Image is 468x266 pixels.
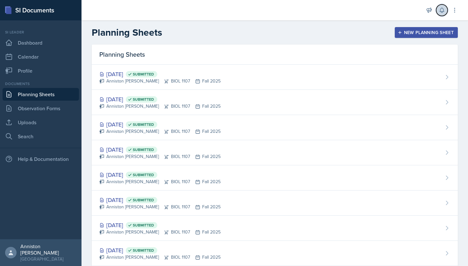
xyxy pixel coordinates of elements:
span: Submitted [133,223,154,228]
a: [DATE] Submitted Anniston [PERSON_NAME]BIOL 1107Fall 2025 [92,191,458,216]
div: Help & Documentation [3,153,79,165]
a: Search [3,130,79,143]
a: [DATE] Submitted Anniston [PERSON_NAME]BIOL 1107Fall 2025 [92,241,458,266]
a: Planning Sheets [3,88,79,101]
div: [DATE] [99,145,221,154]
div: [DATE] [99,221,221,229]
div: [DATE] [99,170,221,179]
a: [DATE] Submitted Anniston [PERSON_NAME]BIOL 1107Fall 2025 [92,90,458,115]
div: New Planning Sheet [399,30,454,35]
div: Anniston [PERSON_NAME] BIOL 1107 Fall 2025 [99,178,221,185]
div: [GEOGRAPHIC_DATA] [20,256,76,262]
a: [DATE] Submitted Anniston [PERSON_NAME]BIOL 1107Fall 2025 [92,165,458,191]
div: Anniston [PERSON_NAME] BIOL 1107 Fall 2025 [99,103,221,110]
span: Submitted [133,122,154,127]
div: Planning Sheets [92,45,458,65]
div: [DATE] [99,120,221,129]
h2: Planning Sheets [92,27,162,38]
a: Calendar [3,50,79,63]
span: Submitted [133,198,154,203]
a: [DATE] Submitted Anniston [PERSON_NAME]BIOL 1107Fall 2025 [92,65,458,90]
a: [DATE] Submitted Anniston [PERSON_NAME]BIOL 1107Fall 2025 [92,115,458,140]
button: New Planning Sheet [395,27,458,38]
div: Si leader [3,29,79,35]
span: Submitted [133,147,154,152]
a: [DATE] Submitted Anniston [PERSON_NAME]BIOL 1107Fall 2025 [92,140,458,165]
div: Anniston [PERSON_NAME] BIOL 1107 Fall 2025 [99,229,221,235]
a: [DATE] Submitted Anniston [PERSON_NAME]BIOL 1107Fall 2025 [92,216,458,241]
span: Submitted [133,248,154,253]
div: Anniston [PERSON_NAME] BIOL 1107 Fall 2025 [99,204,221,210]
div: Anniston [PERSON_NAME] [20,243,76,256]
div: Documents [3,81,79,87]
div: Anniston [PERSON_NAME] BIOL 1107 Fall 2025 [99,78,221,84]
a: Observation Forms [3,102,79,115]
div: Anniston [PERSON_NAME] BIOL 1107 Fall 2025 [99,128,221,135]
div: [DATE] [99,95,221,104]
span: Submitted [133,97,154,102]
div: [DATE] [99,196,221,204]
span: Submitted [133,172,154,177]
div: [DATE] [99,70,221,78]
a: Uploads [3,116,79,129]
a: Profile [3,64,79,77]
div: Anniston [PERSON_NAME] BIOL 1107 Fall 2025 [99,254,221,261]
div: [DATE] [99,246,221,255]
span: Submitted [133,72,154,77]
a: Dashboard [3,36,79,49]
div: Anniston [PERSON_NAME] BIOL 1107 Fall 2025 [99,153,221,160]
